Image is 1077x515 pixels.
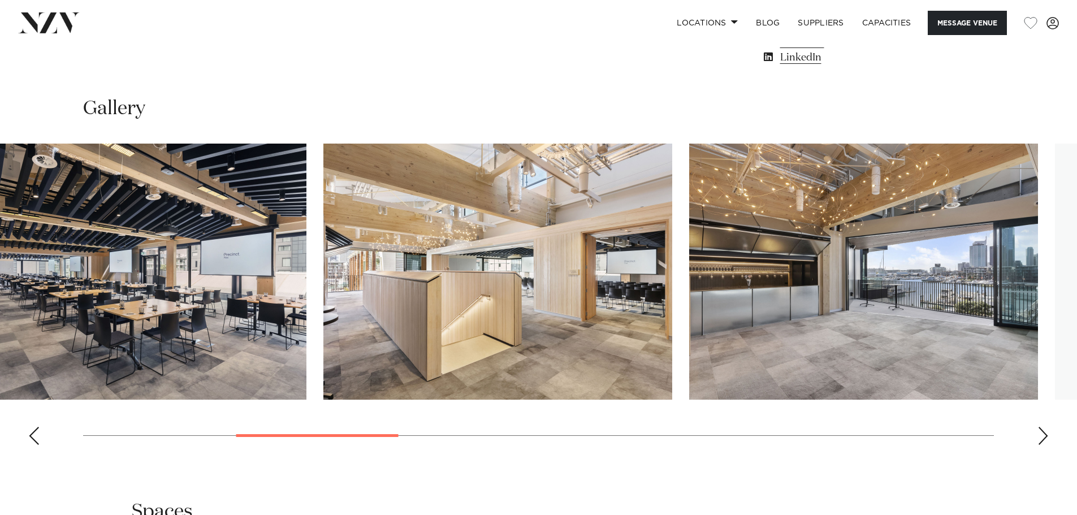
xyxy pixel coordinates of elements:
swiper-slide: 5 / 14 [689,144,1038,400]
h2: Gallery [83,96,145,122]
a: LinkedIn [762,50,946,66]
a: SUPPLIERS [789,11,853,35]
a: Capacities [853,11,920,35]
button: Message Venue [928,11,1007,35]
img: nzv-logo.png [18,12,80,33]
swiper-slide: 4 / 14 [323,144,672,400]
a: BLOG [747,11,789,35]
a: Locations [668,11,747,35]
